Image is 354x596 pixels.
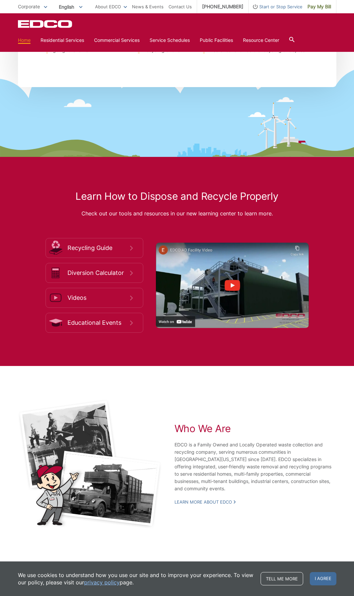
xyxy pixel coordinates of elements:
[67,244,130,252] span: Recycling Guide
[46,263,143,283] a: Diversion Calculator
[67,269,130,277] span: Diversion Calculator
[243,37,279,44] a: Resource Center
[169,3,192,10] a: Contact Us
[54,1,87,12] span: English
[307,3,331,10] span: Pay My Bill
[175,499,236,505] a: Learn More About EDCO
[46,313,143,333] a: Educational Events
[18,37,31,44] a: Home
[18,209,336,218] p: Check out our tools and resources in our new learning center to learn more.
[41,37,84,44] a: Residential Services
[175,422,336,434] h2: Who We Are
[18,20,73,28] a: EDCD logo. Return to the homepage.
[18,571,254,586] p: We use cookies to understand how you use our site and to improve your experience. To view our pol...
[150,37,190,44] a: Service Schedules
[95,3,127,10] a: About EDCO
[175,441,336,492] p: EDCO is a Family Owned and Locally Operated waste collection and recycling company, serving numer...
[46,238,143,258] a: Recycling Guide
[84,579,120,586] a: privacy policy
[67,294,130,301] span: Videos
[18,399,162,529] img: Black and white photos of early garbage trucks
[261,572,303,585] a: Tell me more
[94,37,140,44] a: Commercial Services
[46,288,143,308] a: Videos
[18,4,40,9] span: Corporate
[200,37,233,44] a: Public Facilities
[67,319,130,326] span: Educational Events
[132,3,164,10] a: News & Events
[310,572,336,585] span: I agree
[18,190,336,202] h2: Learn How to Dispose and Recycle Properly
